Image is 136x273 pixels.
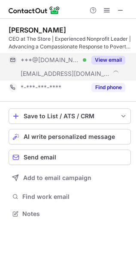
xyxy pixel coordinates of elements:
[9,26,66,34] div: [PERSON_NAME]
[9,5,60,15] img: ContactOut v5.3.10
[9,150,131,165] button: Send email
[9,35,131,51] div: CEO at The Store | Experienced Nonprofit Leader | Advancing a Compassionate Response to Poverty a...
[24,133,115,140] span: AI write personalized message
[24,113,116,120] div: Save to List / ATS / CRM
[9,170,131,186] button: Add to email campaign
[23,174,91,181] span: Add to email campaign
[9,208,131,220] button: Notes
[24,154,56,161] span: Send email
[91,56,125,64] button: Reveal Button
[91,83,125,92] button: Reveal Button
[21,70,110,78] span: [EMAIL_ADDRESS][DOMAIN_NAME]
[9,129,131,144] button: AI write personalized message
[21,56,80,64] span: ***@[DOMAIN_NAME]
[9,108,131,124] button: save-profile-one-click
[9,191,131,203] button: Find work email
[22,210,127,218] span: Notes
[22,193,127,201] span: Find work email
